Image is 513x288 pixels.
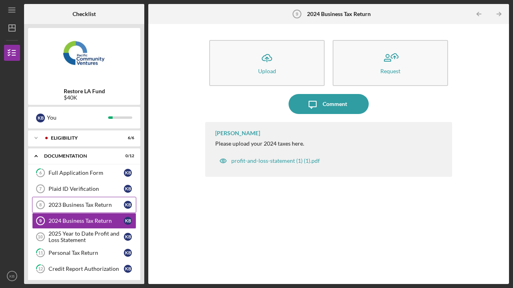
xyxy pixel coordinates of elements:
div: Personal Tax Return [48,250,124,256]
div: You [47,111,108,124]
a: 82023 Business Tax ReturnKB [32,197,136,213]
div: K B [124,217,132,225]
tspan: 12 [38,266,43,272]
div: Eligibility [51,136,114,140]
a: 12Credit Report AuthorizationKB [32,261,136,277]
div: Comment [323,94,347,114]
tspan: 8 [39,202,42,207]
button: profit-and-loss-statement (1) (1).pdf [215,153,324,169]
div: K B [124,249,132,257]
b: Restore LA Fund [64,88,105,94]
div: [PERSON_NAME] [215,130,260,136]
button: Request [333,40,448,86]
div: Credit Report Authorization [48,266,124,272]
button: KB [4,268,20,284]
img: Product logo [28,32,140,80]
div: K B [124,169,132,177]
div: $40K [64,94,105,101]
a: 7Plaid ID VerificationKB [32,181,136,197]
div: Plaid ID Verification [48,186,124,192]
div: Documentation [44,154,114,158]
tspan: 9 [295,12,298,16]
a: 102025 Year to Date Profit and Loss StatementKB [32,229,136,245]
button: Comment [289,94,369,114]
b: 2024 Business Tax Return [307,11,371,17]
div: 0 / 12 [120,154,134,158]
tspan: 7 [39,186,42,191]
tspan: 10 [38,234,42,239]
button: Upload [209,40,325,86]
a: 11Personal Tax ReturnKB [32,245,136,261]
a: 6Full Application FormKB [32,165,136,181]
div: 2025 Year to Date Profit and Loss Statement [48,230,124,243]
div: 2023 Business Tax Return [48,202,124,208]
div: Request [380,68,400,74]
div: K B [124,265,132,273]
b: Checklist [73,11,96,17]
div: Upload [258,68,276,74]
div: K B [124,233,132,241]
div: K B [124,201,132,209]
div: profit-and-loss-statement (1) (1).pdf [231,158,320,164]
div: K B [36,114,45,122]
tspan: 9 [39,218,42,223]
tspan: 11 [38,250,43,256]
a: 92024 Business Tax ReturnKB [32,213,136,229]
div: 6 / 6 [120,136,134,140]
text: KB [10,274,15,278]
div: Please upload your 2024 taxes here. [215,140,304,147]
tspan: 6 [39,170,42,176]
div: Full Application Form [48,170,124,176]
div: K B [124,185,132,193]
div: 2024 Business Tax Return [48,218,124,224]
